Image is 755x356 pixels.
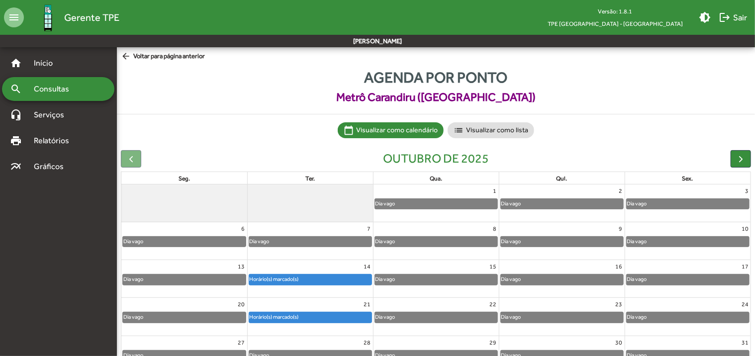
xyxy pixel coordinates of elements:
[121,51,133,62] mat-icon: arrow_back
[540,17,691,30] span: TPE [GEOGRAPHIC_DATA] - [GEOGRAPHIC_DATA]
[32,1,64,34] img: Logo
[627,312,648,322] div: Dia vago
[625,222,751,260] td: 10 de outubro de 2025
[491,184,499,197] a: 1 de outubro de 2025
[555,173,569,184] a: quinta-feira
[743,184,751,197] a: 3 de outubro de 2025
[10,109,22,121] mat-icon: headset_mic
[121,222,247,260] td: 6 de outubro de 2025
[625,298,751,336] td: 24 de outubro de 2025
[123,237,144,246] div: Dia vago
[375,274,396,284] div: Dia vago
[24,1,119,34] a: Gerente TPE
[699,11,711,23] mat-icon: brightness_medium
[448,122,534,138] mat-chip: Visualizar como lista
[373,184,499,222] td: 1 de outubro de 2025
[614,336,625,349] a: 30 de outubro de 2025
[10,83,22,95] mat-icon: search
[4,7,24,27] mat-icon: menu
[501,199,522,208] div: Dia vago
[236,336,247,349] a: 27 de outubro de 2025
[627,274,648,284] div: Dia vago
[617,184,625,197] a: 2 de outubro de 2025
[249,237,270,246] div: Dia vago
[362,298,373,311] a: 21 de outubro de 2025
[488,298,499,311] a: 22 de outubro de 2025
[121,298,247,336] td: 20 de outubro de 2025
[366,222,373,235] a: 7 de outubro de 2025
[614,298,625,311] a: 23 de outubro de 2025
[303,173,317,184] a: terça-feira
[740,260,751,273] a: 17 de outubro de 2025
[627,199,648,208] div: Dia vago
[454,125,464,135] mat-icon: list
[249,274,299,284] div: Horário(s) marcado(s)
[375,237,396,246] div: Dia vago
[373,260,499,298] td: 15 de outubro de 2025
[617,222,625,235] a: 9 de outubro de 2025
[64,9,119,25] span: Gerente TPE
[236,298,247,311] a: 20 de outubro de 2025
[121,51,205,62] span: Voltar para página anterior
[428,173,444,184] a: quarta-feira
[362,336,373,349] a: 28 de outubro de 2025
[247,260,373,298] td: 14 de outubro de 2025
[373,298,499,336] td: 22 de outubro de 2025
[373,222,499,260] td: 8 de outubro de 2025
[488,336,499,349] a: 29 de outubro de 2025
[362,260,373,273] a: 14 de outubro de 2025
[28,135,82,147] span: Relatórios
[719,11,731,23] mat-icon: logout
[740,222,751,235] a: 10 de outubro de 2025
[383,151,489,166] h2: outubro de 2025
[10,161,22,173] mat-icon: multiline_chart
[117,89,755,106] span: Metrô Carandiru ([GEOGRAPHIC_DATA])
[28,109,78,121] span: Serviços
[499,298,625,336] td: 23 de outubro de 2025
[177,173,192,184] a: segunda-feira
[240,222,247,235] a: 6 de outubro de 2025
[123,274,144,284] div: Dia vago
[740,336,751,349] a: 31 de outubro de 2025
[375,312,396,322] div: Dia vago
[501,237,522,246] div: Dia vago
[491,222,499,235] a: 8 de outubro de 2025
[236,260,247,273] a: 13 de outubro de 2025
[247,298,373,336] td: 21 de outubro de 2025
[247,222,373,260] td: 7 de outubro de 2025
[499,222,625,260] td: 9 de outubro de 2025
[625,184,751,222] td: 3 de outubro de 2025
[117,66,755,89] span: Agenda por ponto
[719,8,747,26] span: Sair
[28,83,82,95] span: Consultas
[338,122,444,138] mat-chip: Visualizar como calendário
[488,260,499,273] a: 15 de outubro de 2025
[28,57,67,69] span: Início
[249,312,299,322] div: Horário(s) marcado(s)
[499,184,625,222] td: 2 de outubro de 2025
[28,161,77,173] span: Gráficos
[501,274,522,284] div: Dia vago
[740,298,751,311] a: 24 de outubro de 2025
[614,260,625,273] a: 16 de outubro de 2025
[627,237,648,246] div: Dia vago
[680,173,695,184] a: sexta-feira
[625,260,751,298] td: 17 de outubro de 2025
[123,312,144,322] div: Dia vago
[540,5,691,17] div: Versão: 1.8.1
[715,8,751,26] button: Sair
[344,125,354,135] mat-icon: calendar_today
[10,57,22,69] mat-icon: home
[121,260,247,298] td: 13 de outubro de 2025
[375,199,396,208] div: Dia vago
[499,260,625,298] td: 16 de outubro de 2025
[501,312,522,322] div: Dia vago
[10,135,22,147] mat-icon: print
